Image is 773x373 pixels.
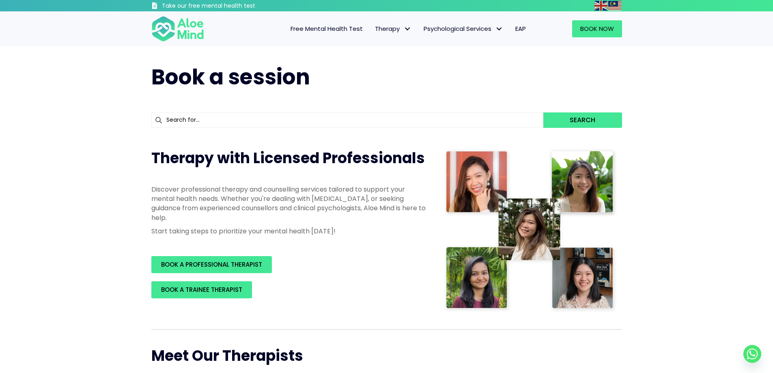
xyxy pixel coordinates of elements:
[572,20,622,37] a: Book Now
[161,285,242,294] span: BOOK A TRAINEE THERAPIST
[418,20,509,37] a: Psychological ServicesPsychological Services: submenu
[369,20,418,37] a: TherapyTherapy: submenu
[151,15,204,42] img: Aloe mind Logo
[151,2,299,11] a: Take our free mental health test
[151,148,425,168] span: Therapy with Licensed Professionals
[151,185,427,222] p: Discover professional therapy and counselling services tailored to support your mental health nee...
[493,23,505,35] span: Psychological Services: submenu
[162,2,299,10] h3: Take our free mental health test
[608,1,622,10] a: Malay
[151,345,303,366] span: Meet Our Therapists
[444,148,617,313] img: Therapist collage
[594,1,607,11] img: en
[151,62,310,92] span: Book a session
[151,256,272,273] a: BOOK A PROFESSIONAL THERAPIST
[151,281,252,298] a: BOOK A TRAINEE THERAPIST
[402,23,413,35] span: Therapy: submenu
[215,20,532,37] nav: Menu
[608,1,621,11] img: ms
[543,112,622,128] button: Search
[161,260,262,269] span: BOOK A PROFESSIONAL THERAPIST
[375,24,411,33] span: Therapy
[424,24,503,33] span: Psychological Services
[594,1,608,10] a: English
[291,24,363,33] span: Free Mental Health Test
[151,226,427,236] p: Start taking steps to prioritize your mental health [DATE]!
[743,345,761,363] a: Whatsapp
[509,20,532,37] a: EAP
[515,24,526,33] span: EAP
[580,24,614,33] span: Book Now
[284,20,369,37] a: Free Mental Health Test
[151,112,544,128] input: Search for...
